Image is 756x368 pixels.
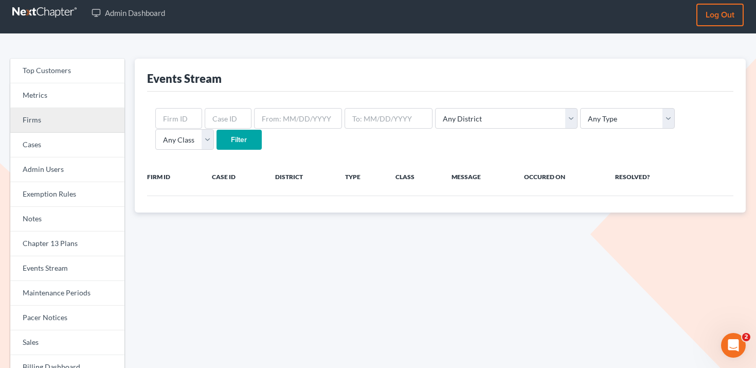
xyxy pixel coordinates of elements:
a: Admin Dashboard [86,4,170,22]
a: Firms [10,108,124,133]
a: Log out [696,4,744,26]
th: Class [387,167,443,187]
a: Pacer Notices [10,306,124,330]
a: Metrics [10,83,124,108]
a: Sales [10,330,124,355]
a: Notes [10,207,124,232]
th: Type [337,167,387,187]
input: From: MM/DD/YYYY [254,108,342,129]
a: Cases [10,133,124,157]
th: District [267,167,337,187]
a: Events Stream [10,256,124,281]
a: Admin Users [10,157,124,182]
a: Exemption Rules [10,182,124,207]
a: Maintenance Periods [10,281,124,306]
th: Resolved? [607,167,687,187]
iframe: Intercom live chat [721,333,746,358]
input: To: MM/DD/YYYY [345,108,433,129]
th: Firm ID [135,167,204,187]
div: Events Stream [147,71,222,86]
span: 2 [742,333,750,341]
input: Filter [217,130,262,150]
input: Case ID [205,108,251,129]
th: Message [443,167,516,187]
th: Occured On [516,167,607,187]
a: Top Customers [10,59,124,83]
input: Firm ID [155,108,202,129]
a: Chapter 13 Plans [10,232,124,256]
th: Case ID [204,167,267,187]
